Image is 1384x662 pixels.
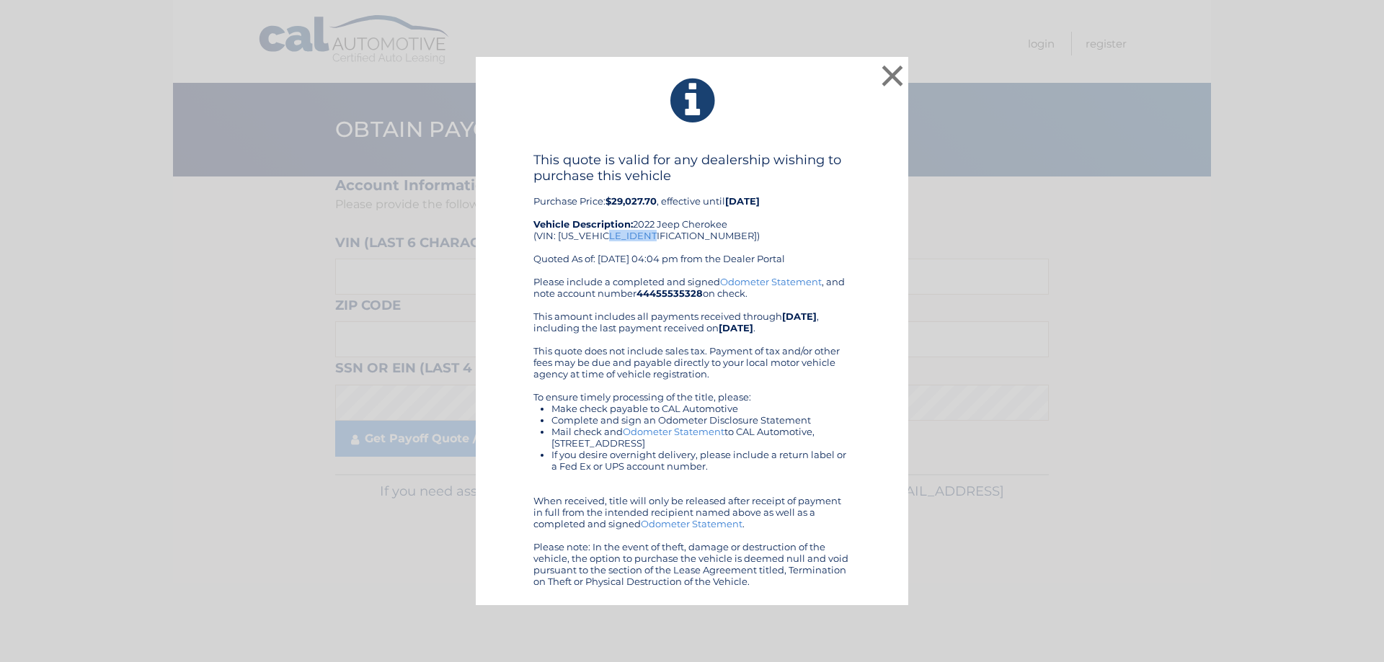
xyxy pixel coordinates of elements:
a: Odometer Statement [623,426,724,437]
li: Complete and sign an Odometer Disclosure Statement [551,414,851,426]
a: Odometer Statement [720,276,822,287]
li: If you desire overnight delivery, please include a return label or a Fed Ex or UPS account number. [551,449,851,472]
b: [DATE] [725,195,760,207]
a: Odometer Statement [641,518,742,529]
li: Make check payable to CAL Automotive [551,403,851,414]
button: × [878,61,907,90]
b: [DATE] [719,322,753,334]
li: Mail check and to CAL Automotive, [STREET_ADDRESS] [551,426,851,449]
strong: Vehicle Description: [533,218,633,230]
b: [DATE] [782,310,817,322]
b: $29,027.70 [605,195,657,207]
h4: This quote is valid for any dealership wishing to purchase this vehicle [533,152,851,184]
b: 44455535328 [636,287,703,299]
div: Purchase Price: , effective until 2022 Jeep Cherokee (VIN: [US_VEHICLE_IDENTIFICATION_NUMBER]) Qu... [533,152,851,276]
div: Please include a completed and signed , and note account number on check. This amount includes al... [533,276,851,587]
